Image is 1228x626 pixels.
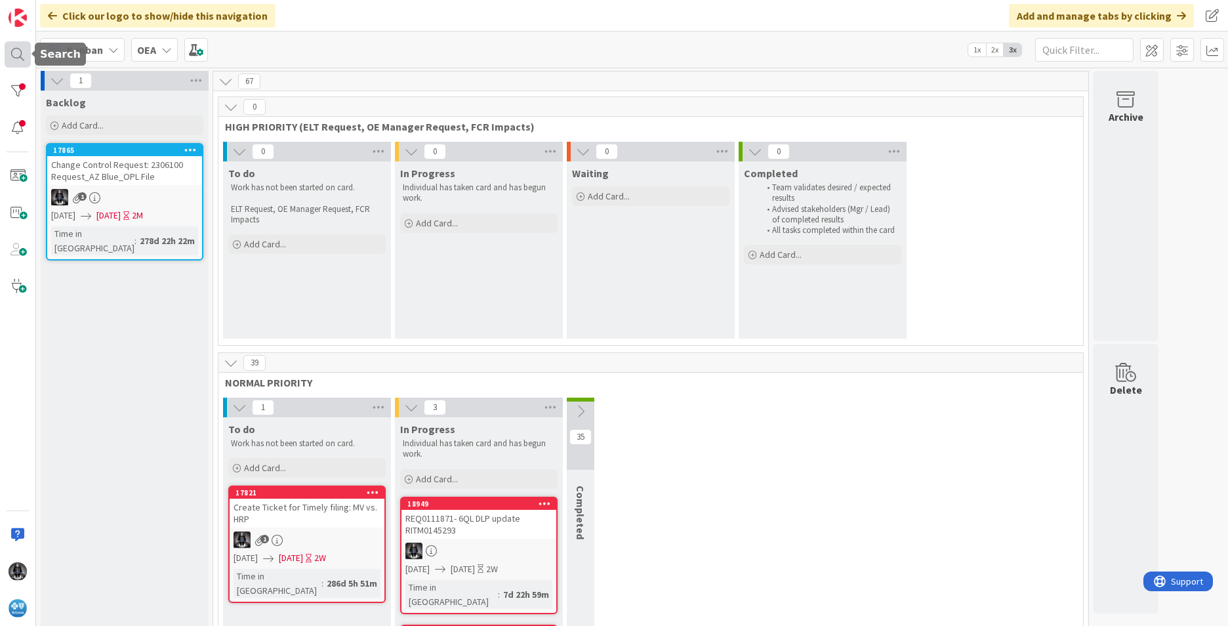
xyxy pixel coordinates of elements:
[234,569,321,598] div: Time in [GEOGRAPHIC_DATA]
[407,499,556,509] div: 18949
[252,400,274,415] span: 1
[9,599,27,617] img: avatar
[401,510,556,539] div: REQ0111871- 6QL DLP update RITM0145293
[137,43,156,56] b: OEA
[47,156,202,185] div: Change Control Request: 2306100 Request_AZ Blue_OPL File
[231,204,383,226] p: ELT Request, OE Manager Request, FCR Impacts
[1110,382,1142,398] div: Delete
[405,580,498,609] div: Time in [GEOGRAPHIC_DATA]
[230,532,384,549] div: KG
[400,167,455,180] span: In Progress
[416,217,458,229] span: Add Card...
[424,400,446,415] span: 3
[1009,4,1194,28] div: Add and manage tabs by clicking
[400,423,455,436] span: In Progress
[323,576,380,591] div: 286d 5h 51m
[451,562,475,576] span: [DATE]
[760,182,899,204] li: Team validates desired / expected results
[403,182,555,204] p: Individual has taken card and has begun work.
[968,43,986,56] span: 1x
[244,462,286,474] span: Add Card...
[401,498,556,510] div: 18949
[231,182,383,193] p: Work has not been started on card.
[51,209,75,222] span: [DATE]
[767,144,790,159] span: 0
[588,190,630,202] span: Add Card...
[46,96,86,109] span: Backlog
[9,9,27,27] img: Visit kanbanzone.com
[230,499,384,528] div: Create Ticket for Timely filing: MV vs. HRP
[231,438,383,449] p: Work has not been started on card.
[744,167,798,180] span: Completed
[228,423,255,436] span: To do
[760,249,802,261] span: Add Card...
[46,143,203,261] a: 17865Change Control Request: 2306100 Request_AZ Blue_OPL FileKG[DATE][DATE]2MTime in [GEOGRAPHIC_...
[234,551,258,565] span: [DATE]
[405,543,422,560] img: KG
[225,376,1067,389] span: NORMAL PRIORITY
[252,144,274,159] span: 0
[986,43,1004,56] span: 2x
[403,438,555,460] p: Individual has taken card and has begun work.
[321,576,323,591] span: :
[314,551,326,565] div: 2W
[47,144,202,156] div: 17865
[401,498,556,539] div: 18949REQ0111871- 6QL DLP update RITM0145293
[569,429,592,445] span: 35
[230,487,384,499] div: 17821
[238,73,260,89] span: 67
[51,189,68,206] img: KG
[400,497,558,614] a: 18949REQ0111871- 6QL DLP update RITM0145293KG[DATE][DATE]2WTime in [GEOGRAPHIC_DATA]:7d 22h 59m
[67,42,103,58] span: Kanban
[53,146,202,155] div: 17865
[9,562,27,581] img: KG
[78,192,87,201] span: 1
[47,189,202,206] div: KG
[596,144,618,159] span: 0
[1035,38,1134,62] input: Quick Filter...
[416,473,458,485] span: Add Card...
[136,234,198,248] div: 278d 22h 22m
[70,73,92,89] span: 1
[28,2,60,18] span: Support
[47,144,202,185] div: 17865Change Control Request: 2306100 Request_AZ Blue_OPL File
[51,226,134,255] div: Time in [GEOGRAPHIC_DATA]
[243,355,266,371] span: 39
[260,535,269,543] span: 1
[243,99,266,115] span: 0
[132,209,143,222] div: 2M
[405,562,430,576] span: [DATE]
[230,487,384,528] div: 17821Create Ticket for Timely filing: MV vs. HRP
[486,562,498,576] div: 2W
[40,48,81,60] h5: Search
[500,587,552,602] div: 7d 22h 59m
[1004,43,1021,56] span: 3x
[279,551,303,565] span: [DATE]
[572,167,609,180] span: Waiting
[96,209,121,222] span: [DATE]
[62,119,104,131] span: Add Card...
[760,225,899,236] li: All tasks completed within the card
[134,234,136,248] span: :
[234,532,251,549] img: KG
[235,488,384,497] div: 17821
[498,587,500,602] span: :
[228,486,386,603] a: 17821Create Ticket for Timely filing: MV vs. HRPKG[DATE][DATE]2WTime in [GEOGRAPHIC_DATA]:286d 5h...
[225,120,1067,133] span: HIGH PRIORITY (ELT Request, OE Manager Request, FCR Impacts)
[424,144,446,159] span: 0
[244,238,286,250] span: Add Card...
[1109,109,1143,125] div: Archive
[760,204,899,226] li: Advised stakeholders (Mgr / Lead) of completed results
[40,4,276,28] div: Click our logo to show/hide this navigation
[401,543,556,560] div: KG
[228,167,255,180] span: To do
[574,486,587,539] span: Completed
